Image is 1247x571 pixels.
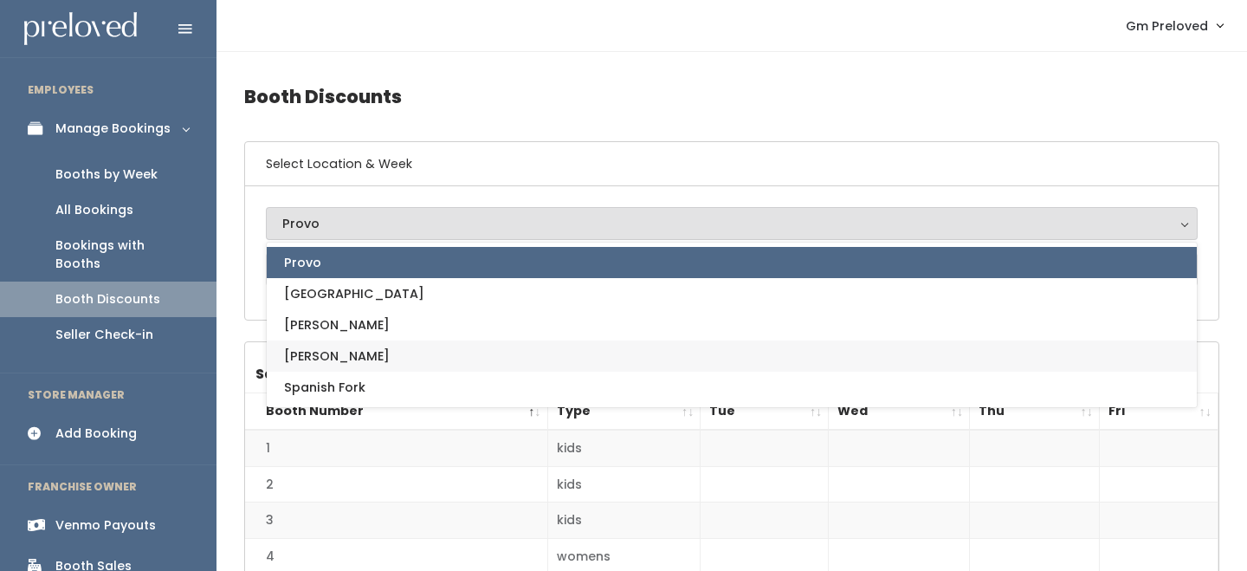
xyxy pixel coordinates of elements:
div: Bookings with Booths [55,237,189,273]
td: 2 [245,466,547,503]
div: Booths by Week [55,165,158,184]
div: Provo [282,214,1181,233]
span: [PERSON_NAME] [284,347,390,366]
th: Tue: activate to sort column ascending [701,393,829,431]
th: Thu: activate to sort column ascending [970,393,1100,431]
div: Booth Discounts [55,290,160,308]
h4: Booth Discounts [244,73,1219,120]
div: Manage Bookings [55,120,171,138]
label: Search: [255,363,540,386]
span: [GEOGRAPHIC_DATA] [284,284,424,303]
div: All Bookings [55,201,133,219]
th: Type: activate to sort column ascending [547,393,701,431]
span: Spanish Fork [284,378,365,397]
div: Seller Check-in [55,326,153,344]
td: 3 [245,503,547,539]
th: Wed: activate to sort column ascending [829,393,970,431]
div: Add Booking [55,425,137,443]
th: Booth Number: activate to sort column descending [245,393,547,431]
span: [PERSON_NAME] [284,315,390,334]
td: kids [547,430,701,466]
button: Provo [266,207,1198,240]
div: Venmo Payouts [55,516,156,535]
a: Gm Preloved [1108,7,1240,44]
th: Fri: activate to sort column ascending [1100,393,1218,431]
td: kids [547,503,701,539]
span: Gm Preloved [1126,16,1208,36]
h6: Select Location & Week [245,142,1218,186]
td: 1 [245,430,547,466]
span: Provo [284,253,321,272]
img: preloved logo [24,12,137,46]
td: kids [547,466,701,503]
